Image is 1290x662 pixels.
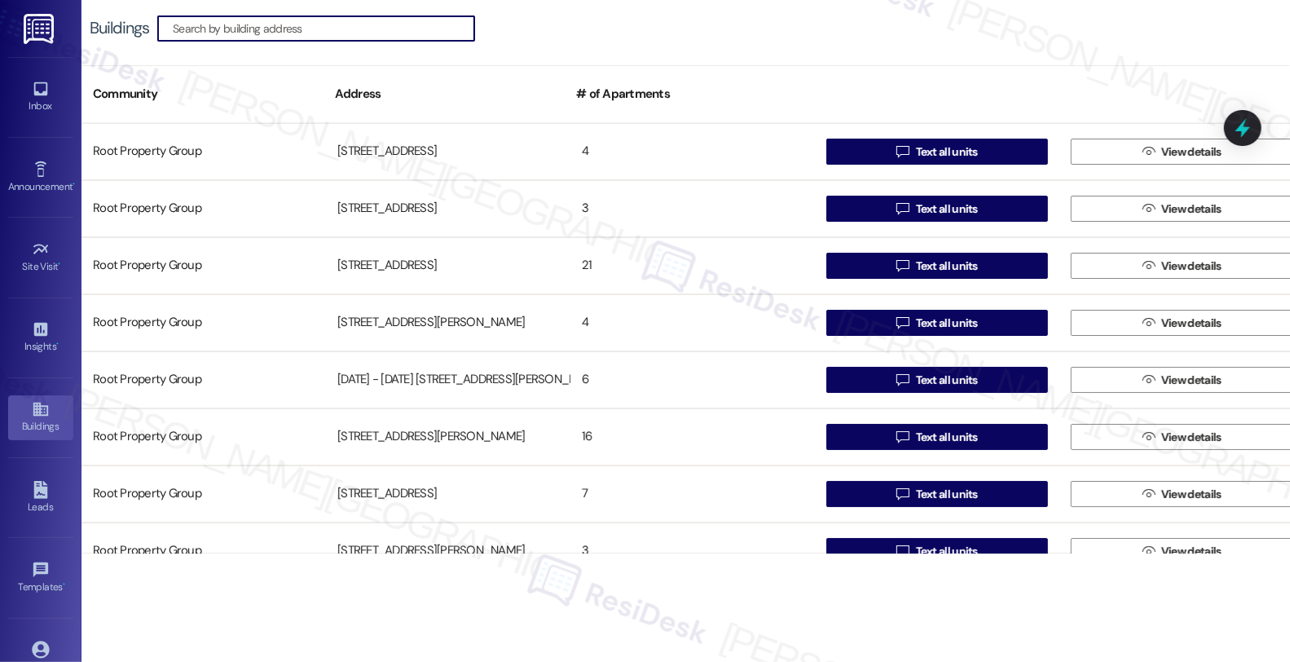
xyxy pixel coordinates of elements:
span: Text all units [916,429,978,446]
div: [STREET_ADDRESS][PERSON_NAME] [326,535,570,567]
i:  [1143,316,1155,329]
button: Text all units [826,481,1048,507]
div: 3 [570,192,815,225]
span: View details [1161,315,1222,332]
div: [STREET_ADDRESS] [326,478,570,510]
i:  [896,545,909,558]
span: Text all units [916,143,978,161]
i:  [1143,259,1155,272]
i:  [896,373,909,386]
div: Root Property Group [81,535,326,567]
div: [STREET_ADDRESS] [326,249,570,282]
div: Address [324,74,566,114]
div: 21 [570,249,815,282]
a: Leads [8,476,73,520]
a: Buildings [8,395,73,439]
span: • [56,338,59,350]
div: [STREET_ADDRESS] [326,192,570,225]
button: Text all units [826,538,1048,564]
i:  [896,488,909,501]
i:  [1143,145,1155,158]
div: Root Property Group [81,478,326,510]
input: Search by building address [173,17,474,40]
button: Text all units [826,196,1048,222]
div: [STREET_ADDRESS][PERSON_NAME] [326,307,570,339]
i:  [1143,373,1155,386]
div: Root Property Group [81,307,326,339]
span: View details [1161,201,1222,218]
button: Text all units [826,310,1048,336]
div: 3 [570,535,815,567]
i:  [896,316,909,329]
span: Text all units [916,372,978,389]
span: View details [1161,143,1222,161]
i:  [1143,545,1155,558]
button: Text all units [826,253,1048,279]
div: Buildings [90,20,149,37]
div: [STREET_ADDRESS][PERSON_NAME] [326,421,570,453]
a: Site Visit • [8,236,73,280]
i:  [1143,488,1155,501]
div: Community [81,74,324,114]
span: View details [1161,258,1222,275]
div: Root Property Group [81,192,326,225]
div: 7 [570,478,815,510]
a: Inbox [8,75,73,119]
div: 4 [570,135,815,168]
i:  [896,259,909,272]
div: 6 [570,364,815,396]
div: Root Property Group [81,364,326,396]
span: Text all units [916,543,978,560]
span: • [73,179,75,190]
span: Text all units [916,315,978,332]
div: 4 [570,307,815,339]
button: Text all units [826,424,1048,450]
i:  [1143,202,1155,215]
span: Text all units [916,258,978,275]
div: Root Property Group [81,249,326,282]
button: Text all units [826,139,1048,165]
button: Text all units [826,367,1048,393]
a: Insights • [8,316,73,360]
div: # of Apartments [565,74,807,114]
img: ResiDesk Logo [24,14,57,44]
i:  [896,202,909,215]
i:  [896,145,909,158]
div: Root Property Group [81,421,326,453]
span: View details [1161,429,1222,446]
span: • [59,258,61,270]
i:  [896,430,909,444]
div: [STREET_ADDRESS] [326,135,570,168]
div: [DATE] - [DATE] [STREET_ADDRESS][PERSON_NAME] [326,364,570,396]
span: Text all units [916,486,978,503]
i:  [1143,430,1155,444]
span: Text all units [916,201,978,218]
a: Templates • [8,556,73,600]
span: • [63,579,65,590]
div: 16 [570,421,815,453]
span: View details [1161,372,1222,389]
span: View details [1161,486,1222,503]
div: Root Property Group [81,135,326,168]
span: View details [1161,543,1222,560]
